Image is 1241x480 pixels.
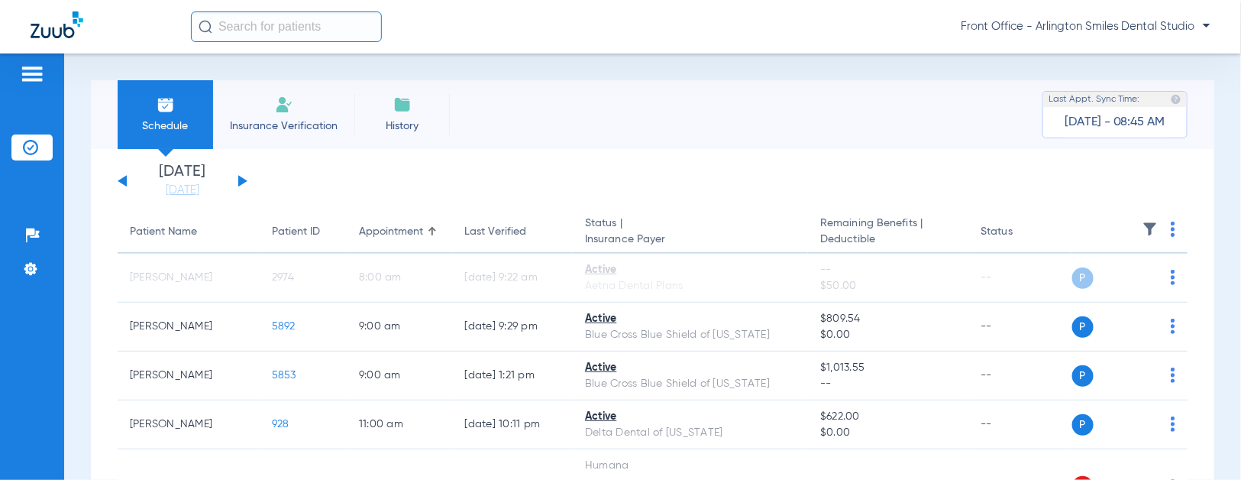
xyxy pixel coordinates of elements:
div: Active [585,409,796,425]
img: Zuub Logo [31,11,83,38]
span: $50.00 [820,278,956,294]
li: [DATE] [137,164,228,198]
div: Active [585,360,796,376]
img: Manual Insurance Verification [275,96,293,114]
a: [DATE] [137,183,228,198]
td: [PERSON_NAME] [118,254,260,303]
div: Last Verified [465,224,561,240]
img: Search Icon [199,20,212,34]
span: 5853 [272,370,296,381]
td: 8:00 AM [347,254,453,303]
span: History [366,118,438,134]
span: Schedule [129,118,202,134]
div: Appointment [359,224,441,240]
div: Appointment [359,224,423,240]
span: 5892 [272,321,296,332]
td: 9:00 AM [347,352,453,401]
th: Status [968,211,1071,254]
span: -- [820,376,956,392]
span: P [1072,414,1094,436]
span: P [1072,268,1094,289]
span: [DATE] - 08:45 AM [1065,115,1165,130]
td: 9:00 AM [347,303,453,352]
span: P [1072,365,1094,387]
td: 11:00 AM [347,401,453,449]
div: Blue Cross Blue Shield of [US_STATE] [585,327,796,343]
span: Insurance Payer [585,232,796,248]
div: Delta Dental of [US_STATE] [585,425,796,441]
img: group-dot-blue.svg [1171,368,1175,383]
div: Blue Cross Blue Shield of [US_STATE] [585,376,796,392]
td: [DATE] 10:11 PM [453,401,574,449]
span: $0.00 [820,425,956,441]
span: Last Appt. Sync Time: [1049,92,1140,107]
div: Patient ID [272,224,334,240]
img: group-dot-blue.svg [1171,270,1175,285]
td: -- [968,401,1071,449]
span: $1,013.55 [820,360,956,376]
img: Schedule [157,96,175,114]
div: Patient Name [130,224,247,240]
td: [DATE] 1:21 PM [453,352,574,401]
span: $0.00 [820,327,956,343]
span: Front Office - Arlington Smiles Dental Studio [961,19,1210,34]
span: 928 [272,419,289,430]
img: last sync help info [1171,94,1181,105]
div: Active [585,262,796,278]
span: -- [820,262,956,278]
th: Remaining Benefits | [808,211,968,254]
img: group-dot-blue.svg [1171,319,1175,334]
div: Active [585,311,796,327]
td: [DATE] 9:22 AM [453,254,574,303]
iframe: Chat Widget [1165,407,1241,480]
div: Humana [585,458,796,474]
span: 2974 [272,272,295,283]
div: Patient ID [272,224,320,240]
span: Deductible [820,232,956,248]
img: hamburger-icon [20,65,44,83]
td: [PERSON_NAME] [118,401,260,449]
td: [PERSON_NAME] [118,303,260,352]
span: P [1072,316,1094,338]
td: -- [968,303,1071,352]
th: Status | [573,211,808,254]
img: History [393,96,412,114]
span: $809.54 [820,311,956,327]
td: [DATE] 9:29 PM [453,303,574,352]
input: Search for patients [191,11,382,42]
div: Patient Name [130,224,197,240]
span: Insurance Verification [225,118,343,134]
div: Aetna Dental Plans [585,278,796,294]
td: [PERSON_NAME] [118,352,260,401]
span: $622.00 [820,409,956,425]
td: -- [968,352,1071,401]
div: Last Verified [465,224,527,240]
img: filter.svg [1142,222,1158,237]
img: group-dot-blue.svg [1171,222,1175,237]
td: -- [968,254,1071,303]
